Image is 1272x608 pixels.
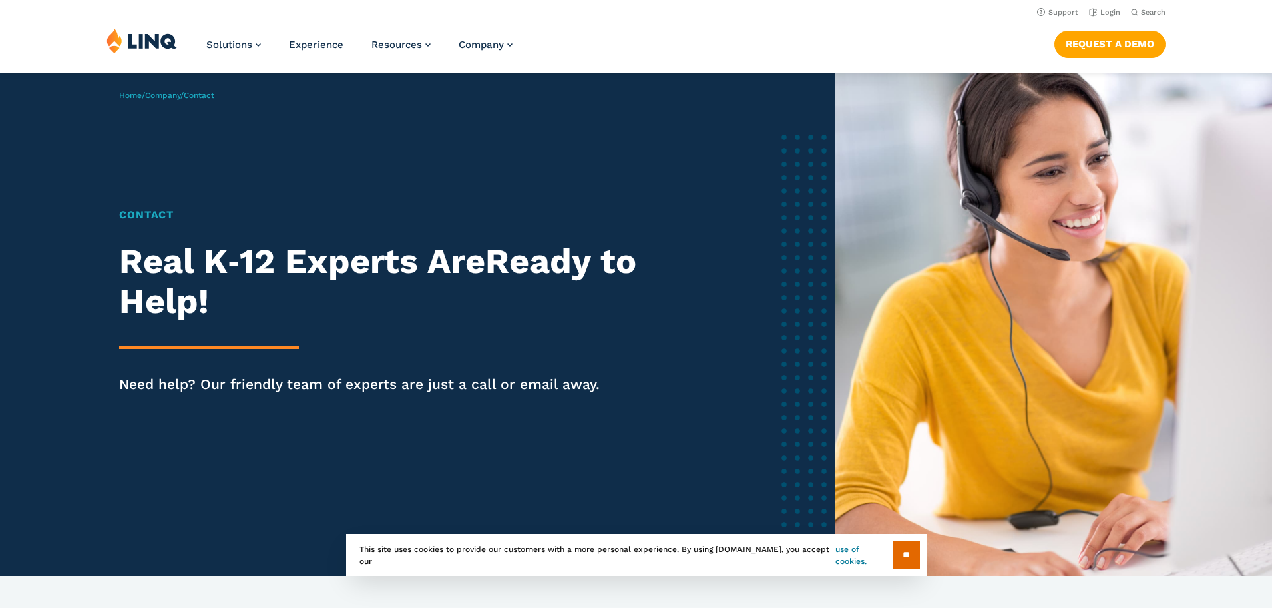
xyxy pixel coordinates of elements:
[119,207,682,223] h1: Contact
[371,39,422,51] span: Resources
[1141,8,1166,17] span: Search
[145,91,180,100] a: Company
[119,374,682,394] p: Need help? Our friendly team of experts are just a call or email away.
[459,39,504,51] span: Company
[119,91,142,100] a: Home
[346,534,927,576] div: This site uses cookies to provide our customers with a more personal experience. By using [DOMAIN...
[106,28,177,53] img: LINQ | K‑12 Software
[1054,28,1166,57] nav: Button Navigation
[206,39,252,51] span: Solutions
[1131,7,1166,17] button: Open Search Bar
[184,91,214,100] span: Contact
[835,73,1272,576] img: Female software representative
[206,39,261,51] a: Solutions
[835,543,892,567] a: use of cookies.
[119,242,682,322] h2: Real K‑12 Experts Are
[119,241,636,322] strong: Ready to Help!
[206,28,513,72] nav: Primary Navigation
[289,39,343,51] a: Experience
[1037,8,1078,17] a: Support
[119,91,214,100] span: / /
[459,39,513,51] a: Company
[371,39,431,51] a: Resources
[1089,8,1120,17] a: Login
[1054,31,1166,57] a: Request a Demo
